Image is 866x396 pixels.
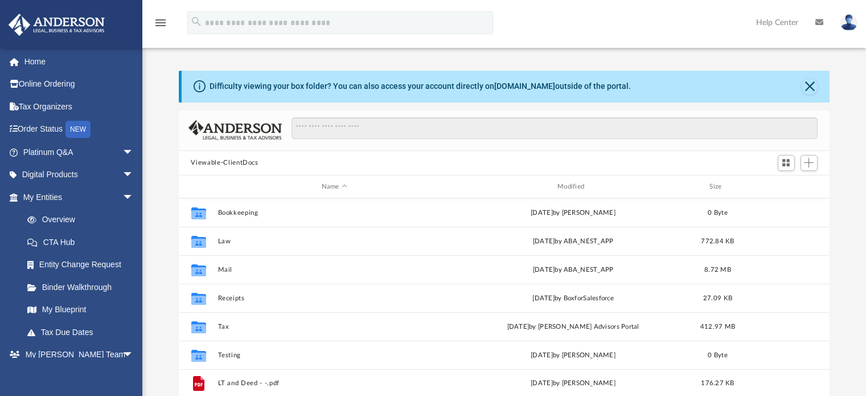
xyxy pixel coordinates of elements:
button: Add [801,155,818,171]
div: Name [217,182,451,192]
span: 412.97 MB [700,324,734,330]
a: menu [154,22,167,30]
div: [DATE] by [PERSON_NAME] [456,350,689,361]
div: Size [695,182,740,192]
a: Tax Due Dates [16,321,151,344]
div: NEW [65,121,91,138]
button: Tax [217,323,451,330]
span: arrow_drop_down [122,141,145,164]
button: Close [802,79,818,95]
div: [DATE] by [PERSON_NAME] [456,379,689,389]
button: Law [217,238,451,245]
a: Binder Walkthrough [16,276,151,299]
a: Order StatusNEW [8,118,151,141]
button: Bookkeeping [217,209,451,217]
div: [DATE] by ABA_NEST_APP [456,265,689,275]
span: 27.09 KB [703,295,732,301]
a: Overview [16,209,151,231]
div: [DATE] by [PERSON_NAME] Advisors Portal [456,322,689,332]
div: id [745,182,825,192]
button: LT and Deed - -.pdf [217,380,451,387]
span: 8.72 MB [704,267,731,273]
button: Receipts [217,295,451,302]
span: arrow_drop_down [122,186,145,209]
div: Difficulty viewing your box folder? You can also access your account directly on outside of the p... [210,80,631,92]
div: [DATE] by BoxforSalesforce [456,293,689,304]
a: Online Ordering [8,73,151,96]
i: menu [154,16,167,30]
span: 0 Byte [708,352,728,358]
i: search [190,15,203,28]
a: My Blueprint [16,299,145,321]
a: Tax Organizers [8,95,151,118]
button: Switch to Grid View [778,155,795,171]
input: Search files and folders [292,117,817,139]
a: [DOMAIN_NAME] [494,81,555,91]
span: arrow_drop_down [122,164,145,187]
div: Modified [456,182,690,192]
button: Viewable-ClientDocs [191,158,258,168]
span: arrow_drop_down [122,344,145,367]
div: [DATE] by ABA_NEST_APP [456,236,689,247]
a: Entity Change Request [16,254,151,276]
span: 176.27 KB [701,381,734,387]
a: My Entitiesarrow_drop_down [8,186,151,209]
span: 0 Byte [708,210,728,216]
button: Mail [217,266,451,273]
button: Testing [217,352,451,359]
a: My [PERSON_NAME] Teamarrow_drop_down [8,344,145,366]
a: Platinum Q&Aarrow_drop_down [8,141,151,164]
img: Anderson Advisors Platinum Portal [5,14,108,36]
img: User Pic [840,14,857,31]
span: 772.84 KB [701,238,734,244]
div: id [183,182,212,192]
a: Digital Productsarrow_drop_down [8,164,151,186]
div: [DATE] by [PERSON_NAME] [456,208,689,218]
a: Home [8,50,151,73]
a: CTA Hub [16,231,151,254]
